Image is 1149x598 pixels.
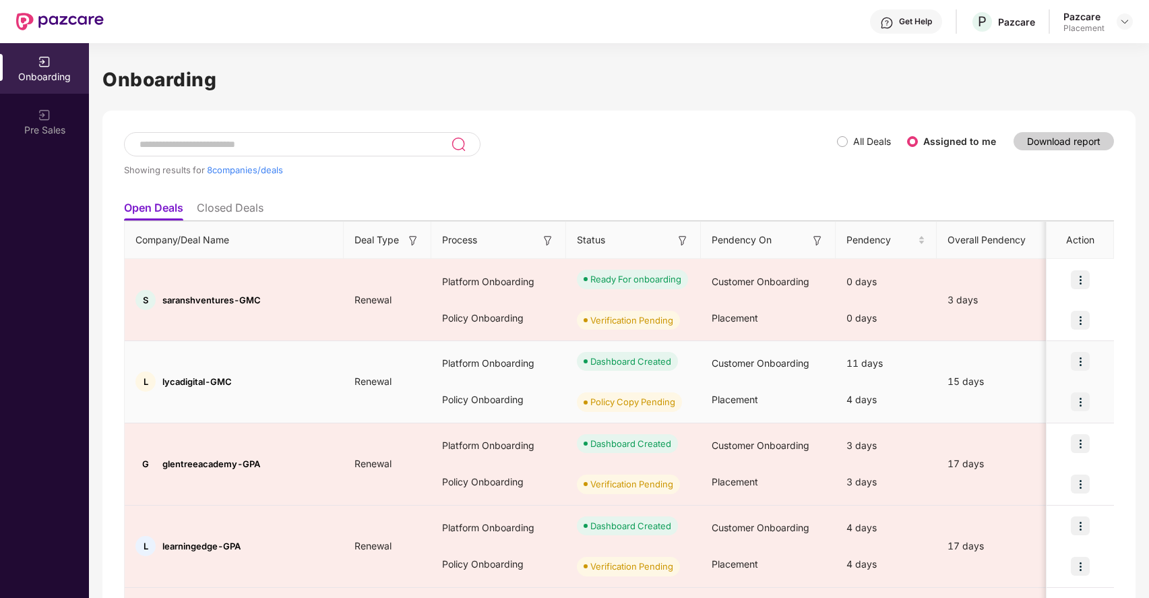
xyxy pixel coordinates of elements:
[1047,222,1114,259] th: Action
[712,276,809,287] span: Customer Onboarding
[712,357,809,369] span: Customer Onboarding
[1119,16,1130,27] img: svg+xml;base64,PHN2ZyBpZD0iRHJvcGRvd24tMzJ4MzIiIHhtbG5zPSJodHRwOi8vd3d3LnczLm9yZy8yMDAwL3N2ZyIgd2...
[846,233,915,247] span: Pendency
[937,222,1051,259] th: Overall Pendency
[38,109,51,122] img: svg+xml;base64,PHN2ZyB3aWR0aD0iMjAiIGhlaWdodD0iMjAiIHZpZXdCb3g9IjAgMCAyMCAyMCIgZmlsbD0ibm9uZSIgeG...
[124,201,183,220] li: Open Deals
[590,272,681,286] div: Ready For onboarding
[344,540,402,551] span: Renewal
[836,264,937,300] div: 0 days
[998,16,1035,28] div: Pazcare
[135,371,156,392] div: L
[1071,311,1090,330] img: icon
[431,345,566,382] div: Platform Onboarding
[354,233,399,247] span: Deal Type
[162,376,232,387] span: lycadigital-GMC
[590,560,673,573] div: Verification Pending
[344,294,402,305] span: Renewal
[937,456,1051,471] div: 17 days
[431,546,566,582] div: Policy Onboarding
[937,293,1051,307] div: 3 days
[712,558,758,570] span: Placement
[978,13,987,30] span: P
[442,233,477,247] span: Process
[899,16,932,27] div: Get Help
[431,264,566,300] div: Platform Onboarding
[712,440,809,451] span: Customer Onboarding
[541,234,555,247] img: svg+xml;base64,PHN2ZyB3aWR0aD0iMTYiIGhlaWdodD0iMTYiIHZpZXdCb3g9IjAgMCAxNiAxNiIgZmlsbD0ibm9uZSIgeG...
[197,201,263,220] li: Closed Deals
[1071,475,1090,494] img: icon
[162,458,260,469] span: glentreeacademy-GPA
[923,136,996,147] label: Assigned to me
[836,222,937,259] th: Pendency
[676,234,689,247] img: svg+xml;base64,PHN2ZyB3aWR0aD0iMTYiIGhlaWdodD0iMTYiIHZpZXdCb3g9IjAgMCAxNiAxNiIgZmlsbD0ibm9uZSIgeG...
[16,13,104,30] img: New Pazcare Logo
[590,313,673,327] div: Verification Pending
[207,165,283,175] span: 8 companies/deals
[836,464,937,500] div: 3 days
[344,458,402,469] span: Renewal
[406,234,420,247] img: svg+xml;base64,PHN2ZyB3aWR0aD0iMTYiIGhlaWdodD0iMTYiIHZpZXdCb3g9IjAgMCAxNiAxNiIgZmlsbD0ibm9uZSIgeG...
[124,165,837,175] div: Showing results for
[836,300,937,336] div: 0 days
[712,522,809,533] span: Customer Onboarding
[712,476,758,487] span: Placement
[431,464,566,500] div: Policy Onboarding
[836,382,937,418] div: 4 days
[431,300,566,336] div: Policy Onboarding
[451,136,466,152] img: svg+xml;base64,PHN2ZyB3aWR0aD0iMjQiIGhlaWdodD0iMjUiIHZpZXdCb3g9IjAgMCAyNCAyNSIgZmlsbD0ibm9uZSIgeG...
[836,546,937,582] div: 4 days
[937,374,1051,389] div: 15 days
[125,222,344,259] th: Company/Deal Name
[1063,10,1105,23] div: Pazcare
[162,295,261,305] span: saranshventures-GMC
[135,536,156,556] div: L
[853,136,891,147] label: All Deals
[1071,352,1090,371] img: icon
[811,234,824,247] img: svg+xml;base64,PHN2ZyB3aWR0aD0iMTYiIGhlaWdodD0iMTYiIHZpZXdCb3g9IjAgMCAxNiAxNiIgZmlsbD0ibm9uZSIgeG...
[431,510,566,546] div: Platform Onboarding
[836,427,937,464] div: 3 days
[431,427,566,464] div: Platform Onboarding
[712,312,758,324] span: Placement
[590,355,671,368] div: Dashboard Created
[836,345,937,382] div: 11 days
[712,233,772,247] span: Pendency On
[1014,132,1114,150] button: Download report
[1071,516,1090,535] img: icon
[102,65,1136,94] h1: Onboarding
[1071,557,1090,576] img: icon
[1071,434,1090,453] img: icon
[937,539,1051,554] div: 17 days
[431,382,566,418] div: Policy Onboarding
[590,395,675,409] div: Policy Copy Pending
[135,290,156,310] div: S
[577,233,605,247] span: Status
[38,55,51,69] img: svg+xml;base64,PHN2ZyB3aWR0aD0iMjAiIGhlaWdodD0iMjAiIHZpZXdCb3g9IjAgMCAyMCAyMCIgZmlsbD0ibm9uZSIgeG...
[712,394,758,405] span: Placement
[344,376,402,387] span: Renewal
[1071,270,1090,289] img: icon
[590,519,671,533] div: Dashboard Created
[880,16,894,30] img: svg+xml;base64,PHN2ZyBpZD0iSGVscC0zMngzMiIgeG1sbnM9Imh0dHA6Ly93d3cudzMub3JnLzIwMDAvc3ZnIiB3aWR0aD...
[1071,392,1090,411] img: icon
[1063,23,1105,34] div: Placement
[135,454,156,474] div: G
[162,541,241,551] span: learningedge-GPA
[590,437,671,450] div: Dashboard Created
[590,477,673,491] div: Verification Pending
[836,510,937,546] div: 4 days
